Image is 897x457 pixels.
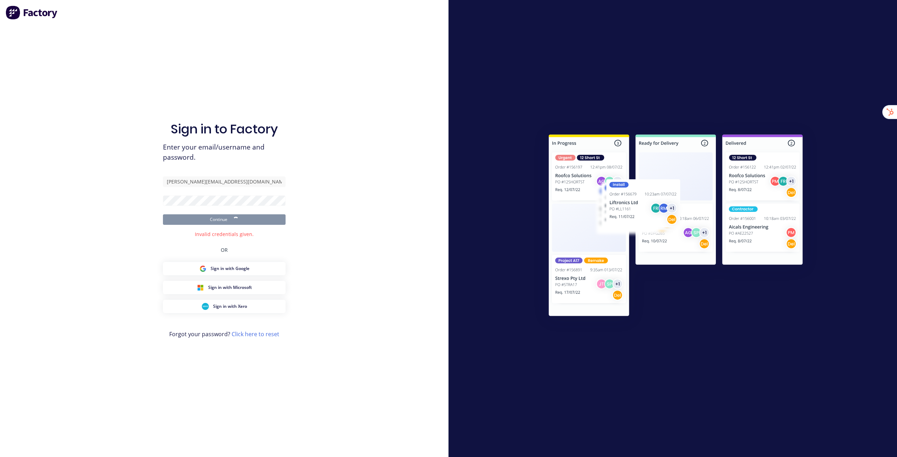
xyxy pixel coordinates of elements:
h1: Sign in to Factory [171,122,278,137]
a: Click here to reset [232,330,279,338]
span: Enter your email/username and password. [163,142,286,162]
img: Microsoft Sign in [197,284,204,291]
span: Sign in with Microsoft [208,284,252,291]
input: Email/Username [163,176,286,187]
span: Forgot your password? [169,330,279,338]
button: Continue [163,214,286,225]
img: Factory [6,6,58,20]
span: Sign in with Google [211,265,249,272]
div: OR [221,238,228,262]
div: Invalid credentials given. [195,230,254,238]
img: Xero Sign in [202,303,209,310]
img: Google Sign in [199,265,206,272]
button: Xero Sign inSign in with Xero [163,300,286,313]
button: Microsoft Sign inSign in with Microsoft [163,281,286,294]
button: Google Sign inSign in with Google [163,262,286,275]
img: Sign in [533,120,818,333]
span: Sign in with Xero [213,303,247,310]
